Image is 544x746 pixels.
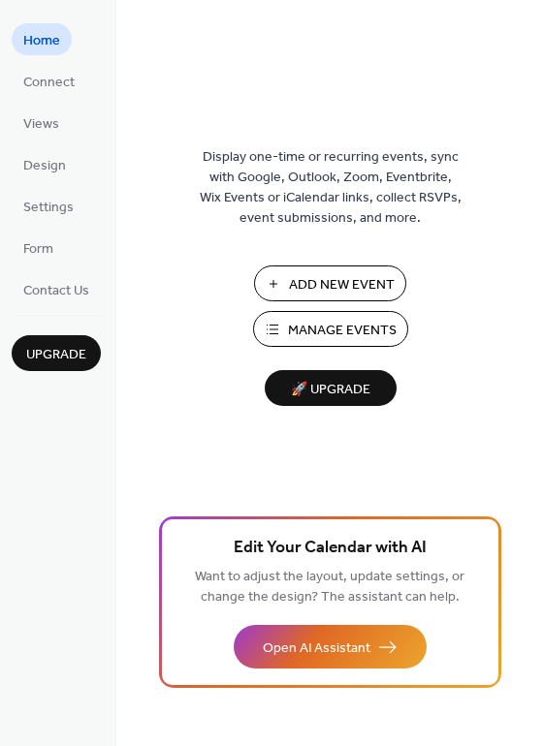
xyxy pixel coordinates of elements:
button: Upgrade [12,335,101,371]
a: Form [12,232,65,264]
span: Settings [23,198,74,218]
button: Manage Events [253,311,408,347]
span: Form [23,239,53,260]
span: Home [23,31,60,51]
span: Want to adjust the layout, update settings, or change the design? The assistant can help. [195,564,464,610]
a: Home [12,23,72,55]
a: Views [12,107,71,139]
span: Add New Event [289,275,395,295]
span: Manage Events [288,321,397,341]
span: Connect [23,73,75,93]
a: Design [12,148,78,180]
span: Upgrade [26,345,86,365]
span: Display one-time or recurring events, sync with Google, Outlook, Zoom, Eventbrite, Wix Events or ... [200,147,462,229]
button: 🚀 Upgrade [265,370,397,406]
span: Views [23,114,59,135]
a: Contact Us [12,273,101,305]
span: Open AI Assistant [263,638,370,659]
a: Connect [12,65,86,97]
span: Contact Us [23,281,89,301]
span: 🚀 Upgrade [276,377,385,403]
span: Design [23,156,66,176]
a: Settings [12,190,85,222]
button: Add New Event [254,265,406,301]
button: Open AI Assistant [234,625,427,668]
span: Edit Your Calendar with AI [234,535,427,562]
